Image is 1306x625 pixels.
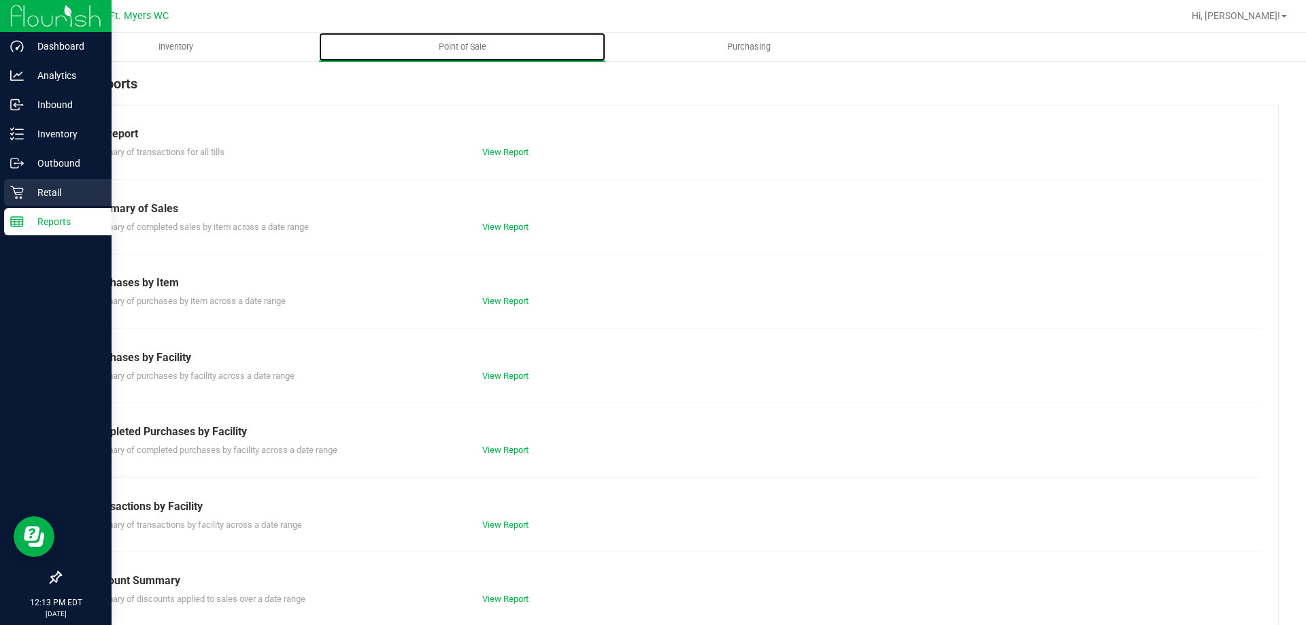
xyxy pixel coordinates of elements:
[1192,10,1280,21] span: Hi, [PERSON_NAME]!
[88,350,1251,366] div: Purchases by Facility
[24,97,105,113] p: Inbound
[88,222,309,232] span: Summary of completed sales by item across a date range
[10,156,24,170] inline-svg: Outbound
[10,186,24,199] inline-svg: Retail
[10,127,24,141] inline-svg: Inventory
[88,445,337,455] span: Summary of completed purchases by facility across a date range
[10,98,24,112] inline-svg: Inbound
[88,296,286,306] span: Summary of purchases by item across a date range
[6,596,105,609] p: 12:13 PM EDT
[88,147,224,157] span: Summary of transactions for all tills
[88,520,302,530] span: Summary of transactions by facility across a date range
[14,516,54,557] iframe: Resource center
[482,371,529,381] a: View Report
[88,573,1251,589] div: Discount Summary
[88,371,295,381] span: Summary of purchases by facility across a date range
[24,67,105,84] p: Analytics
[88,424,1251,440] div: Completed Purchases by Facility
[140,41,212,53] span: Inventory
[60,73,1279,105] div: POS Reports
[24,126,105,142] p: Inventory
[482,147,529,157] a: View Report
[88,126,1251,142] div: Till Report
[10,39,24,53] inline-svg: Dashboard
[88,594,305,604] span: Summary of discounts applied to sales over a date range
[319,33,605,61] a: Point of Sale
[110,10,169,22] span: Ft. Myers WC
[482,222,529,232] a: View Report
[88,499,1251,515] div: Transactions by Facility
[10,69,24,82] inline-svg: Analytics
[420,41,505,53] span: Point of Sale
[605,33,892,61] a: Purchasing
[24,214,105,230] p: Reports
[709,41,789,53] span: Purchasing
[482,520,529,530] a: View Report
[33,33,319,61] a: Inventory
[482,594,529,604] a: View Report
[482,445,529,455] a: View Report
[24,184,105,201] p: Retail
[24,155,105,171] p: Outbound
[24,38,105,54] p: Dashboard
[88,201,1251,217] div: Summary of Sales
[482,296,529,306] a: View Report
[10,215,24,229] inline-svg: Reports
[6,609,105,619] p: [DATE]
[88,275,1251,291] div: Purchases by Item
